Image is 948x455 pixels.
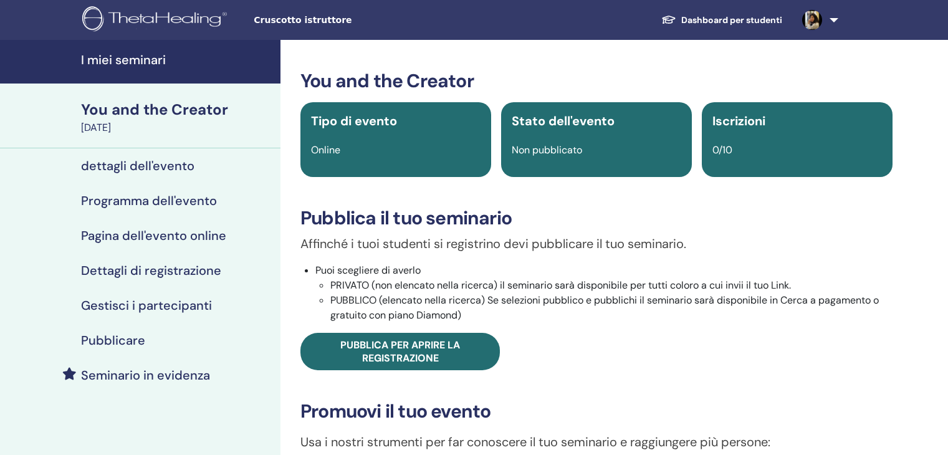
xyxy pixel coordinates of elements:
[651,9,792,32] a: Dashboard per studenti
[712,143,732,156] span: 0/10
[81,158,194,173] h4: dettagli dell'evento
[300,333,500,370] a: Pubblica per aprire la registrazione
[661,14,676,25] img: graduation-cap-white.svg
[81,52,273,67] h4: I miei seminari
[300,433,893,451] p: Usa i nostri strumenti per far conoscere il tuo seminario e raggiungere più persone:
[81,228,226,243] h4: Pagina dell'evento online
[81,99,273,120] div: You and the Creator
[512,113,615,129] span: Stato dell'evento
[82,6,231,34] img: logo.png
[712,113,765,129] span: Iscrizioni
[300,70,893,92] h3: You and the Creator
[311,113,397,129] span: Tipo di evento
[81,368,210,383] h4: Seminario in evidenza
[81,120,273,135] div: [DATE]
[340,338,460,365] span: Pubblica per aprire la registrazione
[330,278,893,293] li: PRIVATO (non elencato nella ricerca) il seminario sarà disponibile per tutti coloro a cui invii i...
[315,263,893,323] li: Puoi scegliere di averlo
[81,193,217,208] h4: Programma dell'evento
[254,14,441,27] span: Cruscotto istruttore
[300,234,893,253] p: Affinché i tuoi studenti si registrino devi pubblicare il tuo seminario.
[300,400,893,423] h3: Promuovi il tuo evento
[81,263,221,278] h4: Dettagli di registrazione
[81,333,145,348] h4: Pubblicare
[512,143,582,156] span: Non pubblicato
[300,207,893,229] h3: Pubblica il tuo seminario
[330,293,893,323] li: PUBBLICO (elencato nella ricerca) Se selezioni pubblico e pubblichi il seminario sarà disponibile...
[802,10,822,30] img: default.jpg
[81,298,212,313] h4: Gestisci i partecipanti
[311,143,340,156] span: Online
[74,99,280,135] a: You and the Creator[DATE]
